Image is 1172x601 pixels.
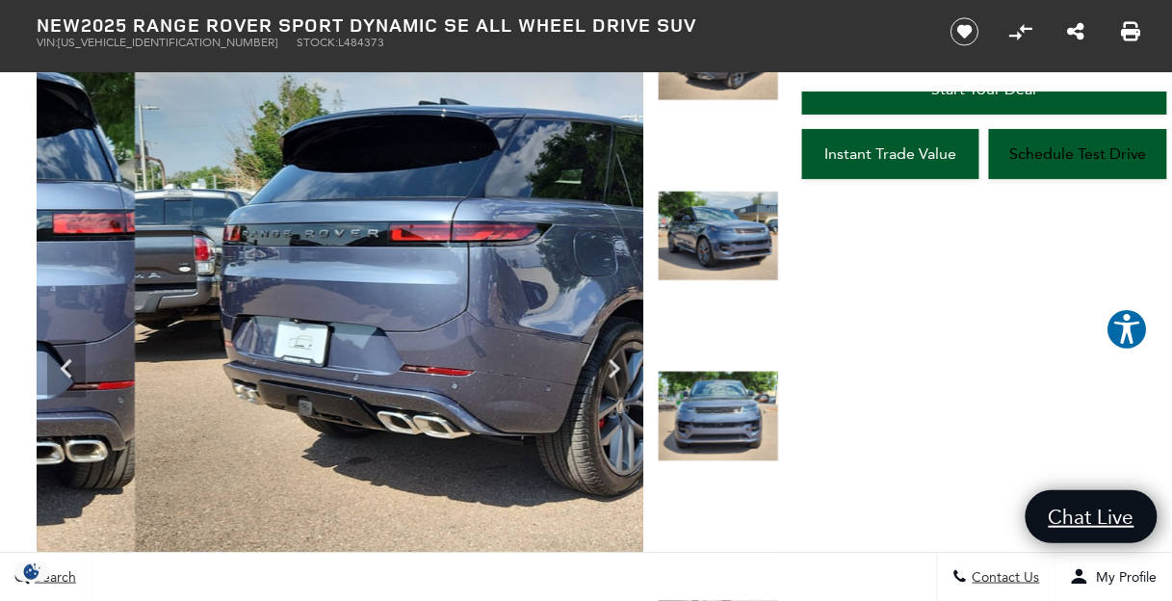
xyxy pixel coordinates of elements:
h1: 2025 Range Rover Sport Dynamic SE All Wheel Drive SUV [38,14,919,36]
span: L484373 [339,36,385,49]
img: New 2025 Varesine Blue LAND ROVER Dynamic SE image 13 [38,10,975,566]
span: Stock: [298,36,339,49]
strong: New [38,12,82,38]
span: [US_VEHICLE_IDENTIFICATION_NUMBER] [59,36,278,49]
a: Share this New 2025 Range Rover Sport Dynamic SE All Wheel Drive SUV [1067,20,1084,43]
img: Opt-Out Icon [10,562,54,582]
span: Instant Trade Value [824,144,956,163]
span: Contact Us [968,569,1040,586]
span: My Profile [1089,569,1158,586]
aside: Accessibility Help Desk [1107,308,1149,354]
button: Open user profile menu [1055,553,1172,601]
section: Click to Open Cookie Consent Modal [10,562,54,582]
div: Next [595,340,634,398]
span: VIN: [38,36,59,49]
iframe: YouTube video player [802,189,1167,492]
a: Print this New 2025 Range Rover Sport Dynamic SE All Wheel Drive SUV [1122,20,1141,43]
button: Save vehicle [944,16,986,47]
span: Chat Live [1039,504,1144,530]
button: Compare Vehicle [1006,17,1035,46]
div: Previous [47,340,86,398]
img: New 2025 Varesine Blue LAND ROVER Dynamic SE image 14 [658,191,779,282]
button: Explore your accessibility options [1107,308,1149,351]
a: Instant Trade Value [802,129,980,179]
a: Schedule Test Drive [989,129,1167,179]
a: Chat Live [1026,490,1158,543]
img: New 2025 Varesine Blue LAND ROVER Dynamic SE image 15 [658,371,779,462]
span: Schedule Test Drive [1009,144,1147,163]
